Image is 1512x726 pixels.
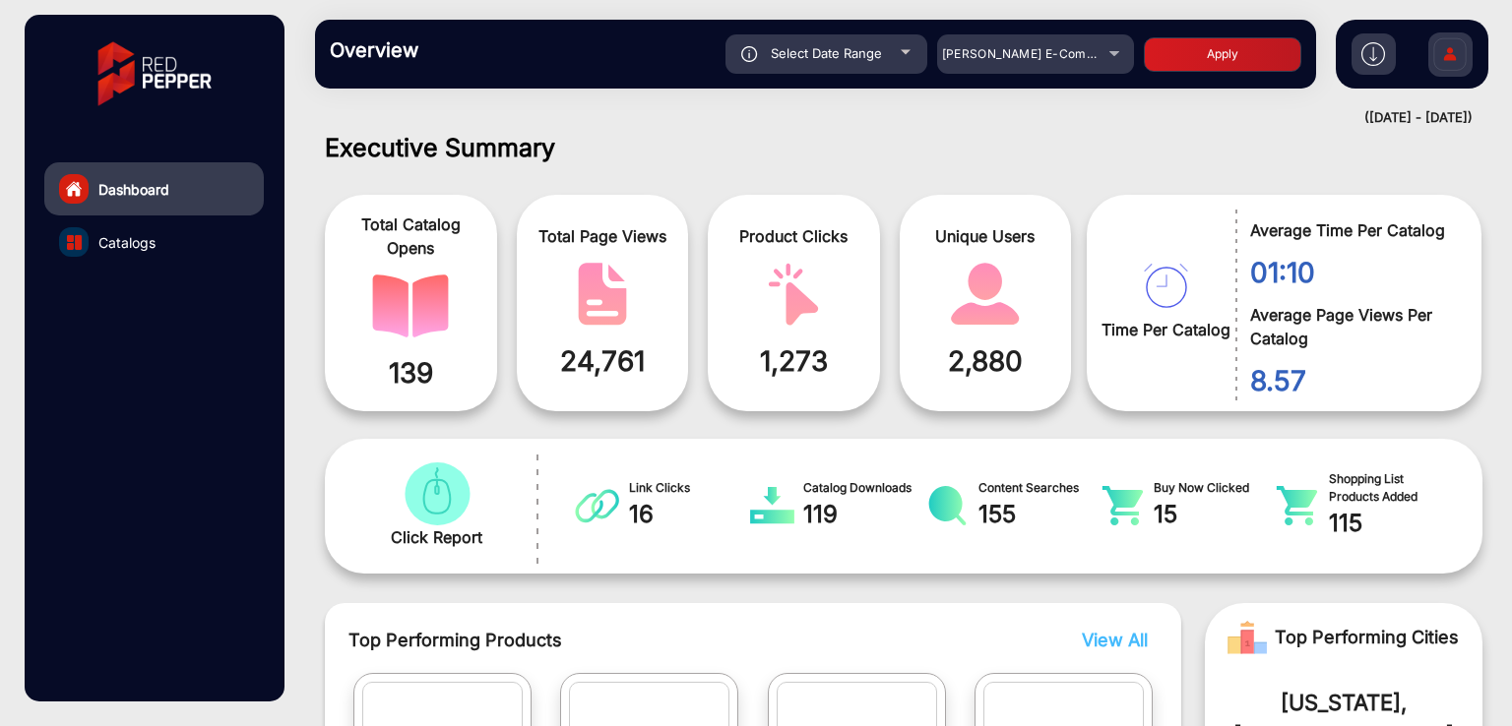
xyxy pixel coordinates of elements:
[340,352,482,393] span: 139
[629,497,751,532] span: 16
[978,497,1101,532] span: 155
[1144,264,1188,308] img: catalog
[575,486,619,525] img: catalog
[978,479,1101,497] span: Content Searches
[330,38,605,62] h3: Overview
[348,627,963,653] span: Top Performing Products
[325,133,1482,162] h1: Executive Summary
[1082,630,1148,650] span: View All
[1144,37,1301,72] button: Apply
[755,263,832,326] img: catalog
[947,263,1024,326] img: catalog
[1101,486,1145,525] img: catalog
[1329,470,1451,506] span: Shopping List Products Added
[340,212,482,260] span: Total Catalog Opens
[1154,479,1276,497] span: Buy Now Clicked
[295,108,1473,128] div: ([DATE] - [DATE])
[1077,627,1143,653] button: View All
[1154,497,1276,532] span: 15
[914,224,1057,248] span: Unique Users
[98,232,156,253] span: Catalogs
[1250,252,1452,293] span: 01:10
[803,479,925,497] span: Catalog Downloads
[1250,360,1452,401] span: 8.57
[532,340,674,382] span: 24,761
[1429,23,1471,91] img: Sign%20Up.svg
[723,224,865,248] span: Product Clicks
[1275,618,1459,657] span: Top Performing Cities
[399,462,475,525] img: catalog
[723,340,865,382] span: 1,273
[914,340,1057,382] span: 2,880
[44,162,264,215] a: Dashboard
[1228,618,1267,657] img: Rank image
[391,525,482,549] span: Click Report
[750,486,794,525] img: catalog
[1275,486,1319,525] img: catalog
[741,46,758,62] img: icon
[1250,218,1452,242] span: Average Time Per Catalog
[1361,42,1385,66] img: h2download.svg
[372,274,449,337] img: catalog
[629,479,751,497] span: Link Clicks
[84,25,225,123] img: vmg-logo
[532,224,674,248] span: Total Page Views
[771,45,882,61] span: Select Date Range
[98,179,169,200] span: Dashboard
[67,235,82,250] img: catalog
[803,497,925,532] span: 119
[1250,303,1452,350] span: Average Page Views Per Catalog
[44,215,264,269] a: Catalogs
[564,263,641,326] img: catalog
[925,486,970,525] img: catalog
[1329,506,1451,541] span: 115
[65,180,83,198] img: home
[942,46,1125,61] span: [PERSON_NAME] E-Commerce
